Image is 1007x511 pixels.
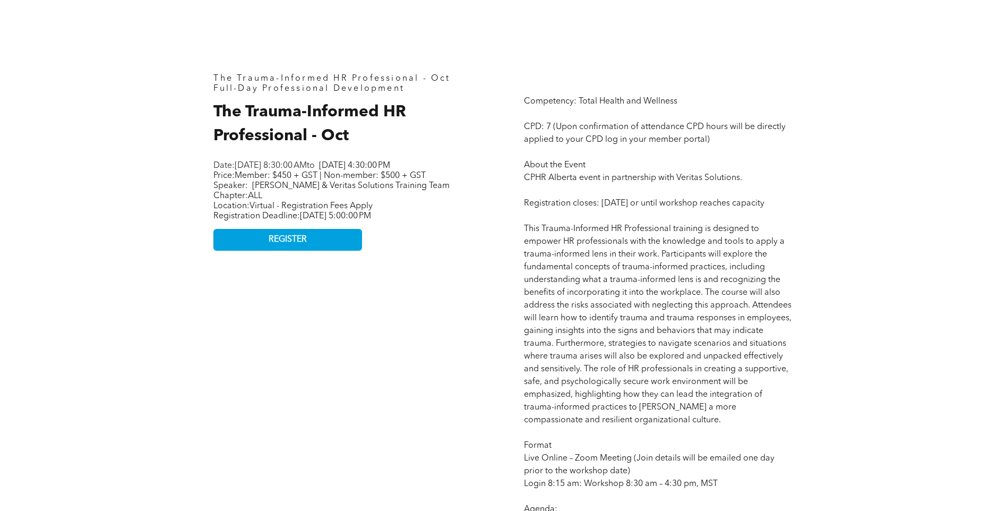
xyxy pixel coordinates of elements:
span: [DATE] 5:00:00 PM [300,212,371,220]
span: Speaker: [213,182,248,190]
span: The Trauma-Informed HR Professional - Oct [213,74,450,83]
span: Price: [213,172,426,180]
span: Date: to [213,161,315,170]
span: Chapter: [213,192,262,200]
a: REGISTER [213,229,362,251]
span: Location: Registration Deadline: [213,202,373,220]
span: ALL [248,192,262,200]
span: Virtual - Registration Fees Apply [249,202,373,210]
span: [DATE] 4:30:00 PM [319,161,390,170]
span: [DATE] 8:30:00 AM [235,161,307,170]
span: The Trauma-Informed HR Professional - Oct [213,104,406,144]
span: REGISTER [269,235,307,245]
span: Full-Day Professional Development [213,84,404,93]
span: [PERSON_NAME] & Veritas Solutions Training Team [252,182,450,190]
span: Member: $450 + GST | Non-member: $500 + GST [235,172,426,180]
